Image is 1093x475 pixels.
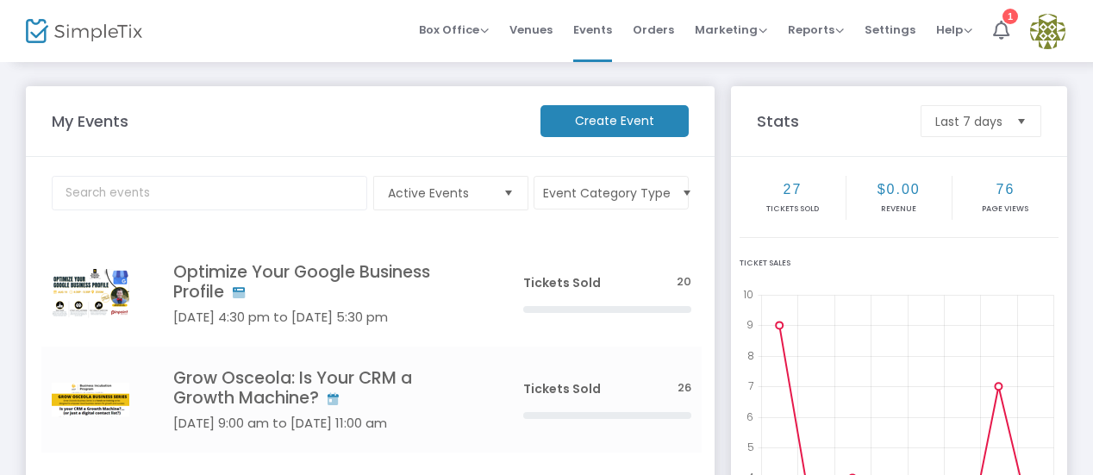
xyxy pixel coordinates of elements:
[865,8,915,52] span: Settings
[52,176,367,210] input: Search events
[954,181,1057,197] h2: 76
[677,274,691,291] span: 20
[173,368,472,409] h4: Grow Osceola: Is Your CRM a Growth Machine?
[419,22,489,38] span: Box Office
[678,380,691,397] span: 26
[388,184,490,202] span: Active Events
[788,22,844,38] span: Reports
[523,274,601,291] span: Tickets Sold
[746,317,753,332] text: 9
[936,22,972,38] span: Help
[173,416,472,431] h5: [DATE] 9:00 am to [DATE] 11:00 am
[573,8,612,52] span: Events
[695,22,767,38] span: Marketing
[848,203,950,216] p: Revenue
[52,375,129,424] img: 638899929674389444Capture.PNG
[523,380,601,397] span: Tickets Sold
[633,8,674,52] span: Orders
[741,181,843,197] h2: 27
[43,109,532,133] m-panel-title: My Events
[747,347,754,362] text: 8
[534,176,689,209] button: Event Category Type
[747,440,754,454] text: 5
[540,105,689,137] m-button: Create Event
[954,203,1057,216] p: Page Views
[1002,9,1018,24] div: 1
[52,269,129,318] img: GoogleBusinessEustis8.19.25SimpleTix1.png
[935,113,1002,130] span: Last 7 days
[497,177,521,209] button: Select
[173,262,472,303] h4: Optimize Your Google Business Profile
[743,287,753,302] text: 10
[741,203,843,216] p: Tickets sold
[749,109,913,133] m-panel-title: Stats
[740,258,1059,270] div: Ticket Sales
[746,409,753,423] text: 6
[1009,106,1034,136] button: Select
[173,309,472,325] h5: [DATE] 4:30 pm to [DATE] 5:30 pm
[748,378,753,393] text: 7
[848,181,950,197] h2: $0.00
[509,8,553,52] span: Venues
